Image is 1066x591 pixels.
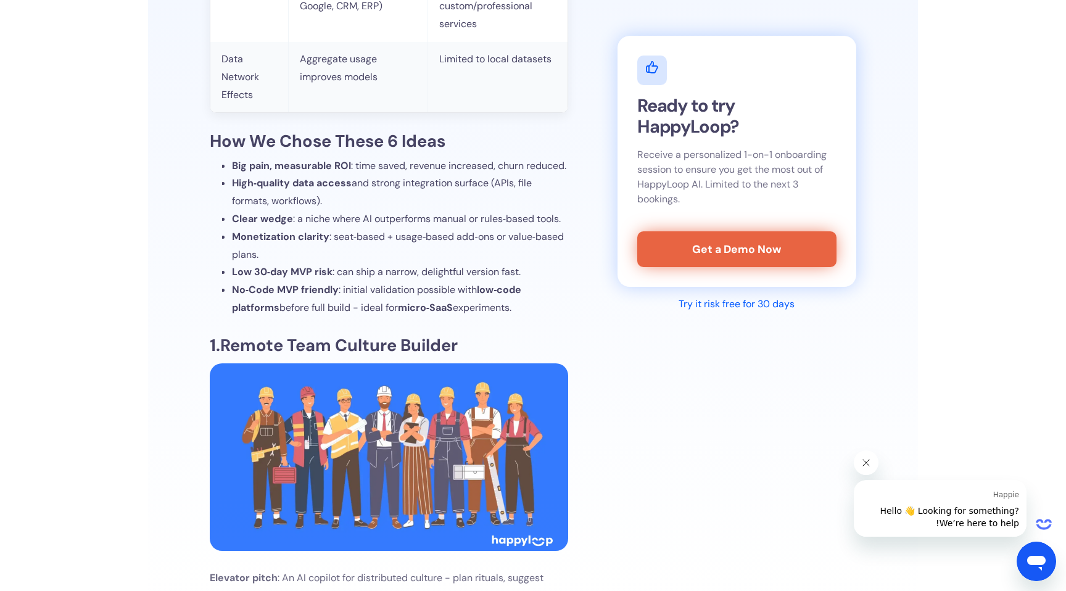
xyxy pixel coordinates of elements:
[232,283,522,314] span: : initial validation possible with before full build - ideal for experiments.
[1031,512,1056,537] iframe: אין תוכן
[210,571,278,584] b: Elevator pitch
[232,283,339,296] strong: No‑Code MVP friendly
[232,176,352,189] strong: High‑quality data access
[854,480,1027,537] iframe: הודעה מאת Happie
[220,334,458,356] strong: Remote Team Culture Builder
[637,231,837,267] a: Get a Demo Now
[854,450,1056,537] div: Happie אומר/ת ”Hello 👋 Looking for something? We’re here to help!”. פתח את חלון ההודעות כדי להמשי...
[232,230,329,243] strong: Monetization clarity
[232,159,351,172] strong: Big pain, measurable ROI
[428,42,568,112] td: Limited to local datasets
[210,42,289,112] td: Data Network Effects
[679,297,795,312] div: Try it risk free for 30 days
[210,363,568,551] img: Team Builder AI - virtual team activities, sentiment, engagement
[1017,542,1056,581] iframe: לחצן לפתיחת חלון הודעות הטקסט
[232,212,293,225] strong: Clear wedge
[351,159,566,172] span: : time saved, revenue increased, churn reduced.
[854,450,878,475] iframe: סגור הודעה מאת Happie
[333,265,521,278] span: : can ship a narrow, delightful version fast.
[232,265,333,278] strong: Low 30‑day MVP risk
[293,212,561,225] span: : a niche where AI outperforms manual or rules‑based tools.
[210,130,445,152] strong: How We Chose These 6 Ideas
[210,334,220,356] span: 1.
[637,94,837,137] h2: Ready to try HappyLoop?
[398,301,453,314] b: micro‑SaaS
[232,230,564,261] span: : seat‑based + usage‑based add‑ons or value‑based plans.
[232,176,532,207] span: and strong integration surface (APIs, file formats, workflows).
[637,147,837,207] p: Receive a personalized 1-on-1 onboarding session to ensure you get the most out of HappyLoop AI. ...
[289,42,428,112] td: Aggregate usage improves models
